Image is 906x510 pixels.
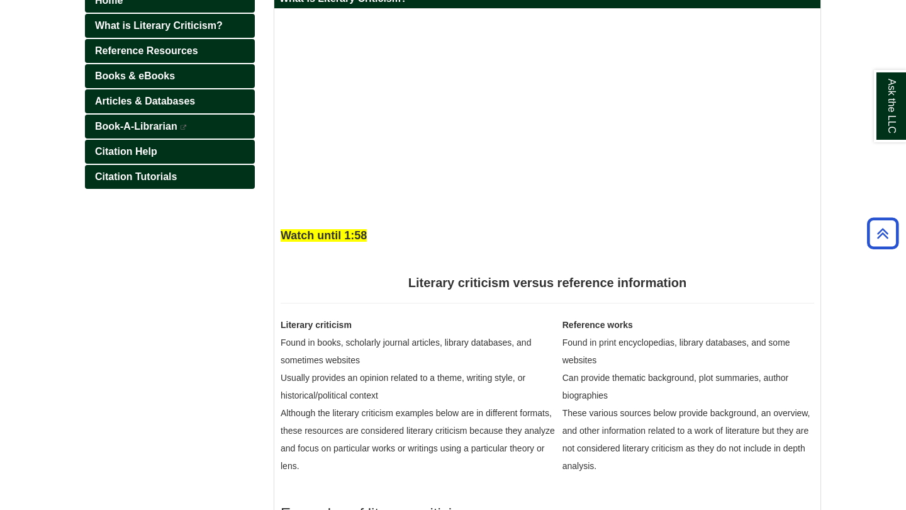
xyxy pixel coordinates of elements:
iframe: What is literary criticism? [281,39,627,196]
span: Citation Tutorials [95,171,177,182]
a: Books & eBooks [85,64,255,88]
a: Articles & Databases [85,89,255,113]
span: Articles & Databases [95,96,195,106]
i: This link opens in a new window [180,125,187,130]
span: Literary criticism [281,320,352,330]
span: Reference Resources [95,45,198,56]
span: Found in books, scholarly journal articles, library databases, and sometimes websites [281,337,531,365]
span: Can provide thematic background, plot summaries, author biographies [562,373,789,400]
span: Citation Help [95,146,157,157]
a: Back to Top [863,225,903,242]
span: Book-A-Librarian [95,121,177,132]
a: What is Literary Criticism? [85,14,255,38]
span: Found in print encyclopedias, library databases, and some websites [562,337,790,365]
a: Reference Resources [85,39,255,63]
span: Books & eBooks [95,71,175,81]
a: Citation Help [85,140,255,164]
span: These various sources below provide background, an overview, and other information related to a w... [562,408,810,471]
span: Although the literary criticism examples below are in different formats, these resources are cons... [281,408,555,471]
span: What is Literary Criticism? [95,20,223,31]
strong: Literary criticism versus reference information [408,276,686,290]
span: Watch until 1:58 [281,229,367,242]
span: Usually provides an opinion related to a theme, writing style, or historical/political context [281,373,525,400]
a: Citation Tutorials [85,165,255,189]
span: Reference works [562,320,633,330]
a: Book-A-Librarian [85,115,255,139]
